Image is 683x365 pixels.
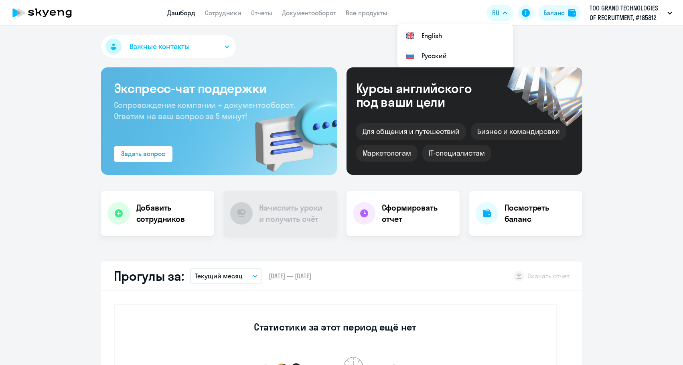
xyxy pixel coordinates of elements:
div: IT-специалистам [422,145,491,162]
div: Задать вопрос [121,149,165,158]
h4: Сформировать отчет [382,202,453,225]
div: Курсы английского под ваши цели [356,81,493,109]
p: ТОО GRAND TECHNOLOGIES OF RECRUITMENT, #185812 [590,3,664,22]
img: Русский [405,51,415,61]
a: Все продукты [346,9,387,17]
div: Бизнес и командировки [471,123,566,140]
div: Маркетологам [356,145,418,162]
h2: Прогулы за: [114,268,184,284]
img: English [405,31,415,41]
img: balance [568,9,576,17]
div: Баланс [543,8,565,18]
a: Отчеты [251,9,272,17]
div: Для общения и путешествий [356,123,466,140]
h3: Статистики за этот период ещё нет [254,320,416,333]
button: Важные контакты [101,35,236,58]
ul: RU [397,24,513,67]
h4: Добавить сотрудников [136,202,208,225]
button: Балансbalance [539,5,581,21]
span: RU [492,8,499,18]
span: Важные контакты [130,41,190,52]
a: Дашборд [167,9,195,17]
button: RU [486,5,513,21]
span: [DATE] — [DATE] [269,272,311,280]
p: Текущий месяц [195,271,243,281]
h4: Посмотреть баланс [505,202,576,225]
span: Сопровождение компании + документооборот. Ответим на ваш вопрос за 5 минут! [114,100,295,121]
a: Документооборот [282,9,336,17]
button: ТОО GRAND TECHNOLOGIES OF RECRUITMENT, #185812 [586,3,676,22]
h3: Экспресс-чат поддержки [114,80,324,96]
a: Сотрудники [205,9,241,17]
h4: Начислить уроки и получить счёт [259,202,329,225]
button: Текущий месяц [190,268,262,284]
button: Задать вопрос [114,146,172,162]
img: bg-img [243,85,337,175]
